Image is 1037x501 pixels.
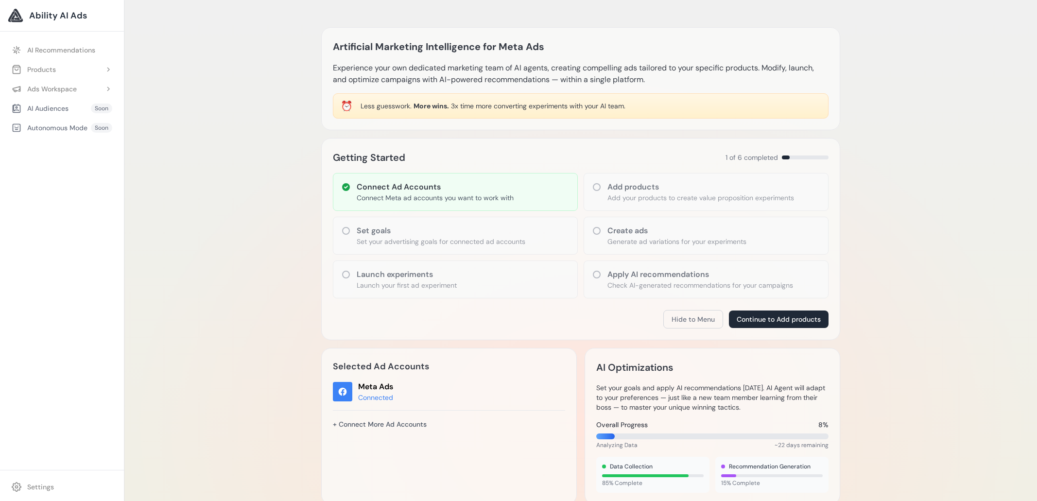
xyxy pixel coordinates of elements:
[358,381,393,393] div: Meta Ads
[91,104,112,113] span: Soon
[729,311,829,328] button: Continue to Add products
[602,479,704,487] span: 85% Complete
[818,420,829,430] span: 8%
[596,441,638,449] span: Analyzing Data
[91,123,112,133] span: Soon
[607,237,746,246] p: Generate ad variations for your experiments
[610,463,653,470] span: Data Collection
[333,62,829,86] p: Experience your own dedicated marketing team of AI agents, creating compelling ads tailored to yo...
[607,269,793,280] h3: Apply AI recommendations
[333,150,405,165] h2: Getting Started
[12,104,69,113] div: AI Audiences
[357,225,525,237] h3: Set goals
[357,280,457,290] p: Launch your first ad experiment
[607,225,746,237] h3: Create ads
[607,193,794,203] p: Add your products to create value proposition experiments
[357,269,457,280] h3: Launch experiments
[333,39,544,54] h1: Artificial Marketing Intelligence for Meta Ads
[357,181,514,193] h3: Connect Ad Accounts
[12,65,56,74] div: Products
[451,102,625,110] span: 3x time more converting experiments with your AI team.
[29,9,87,22] span: Ability AI Ads
[596,360,673,375] h2: AI Optimizations
[12,84,77,94] div: Ads Workspace
[333,360,565,373] h2: Selected Ad Accounts
[607,181,794,193] h3: Add products
[358,393,393,402] div: Connected
[414,102,449,110] span: More wins.
[775,441,829,449] span: ~22 days remaining
[361,102,412,110] span: Less guesswork.
[596,383,829,412] p: Set your goals and apply AI recommendations [DATE]. AI Agent will adapt to your preferences — jus...
[357,237,525,246] p: Set your advertising goals for connected ad accounts
[729,463,811,470] span: Recommendation Generation
[663,310,723,328] button: Hide to Menu
[607,280,793,290] p: Check AI-generated recommendations for your campaigns
[726,153,778,162] span: 1 of 6 completed
[12,123,87,133] div: Autonomous Mode
[6,41,118,59] a: AI Recommendations
[333,416,427,432] a: + Connect More Ad Accounts
[341,99,353,113] div: ⏰
[357,193,514,203] p: Connect Meta ad accounts you want to work with
[6,80,118,98] button: Ads Workspace
[596,420,648,430] span: Overall Progress
[8,8,116,23] a: Ability AI Ads
[6,61,118,78] button: Products
[6,478,118,496] a: Settings
[721,479,823,487] span: 15% Complete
